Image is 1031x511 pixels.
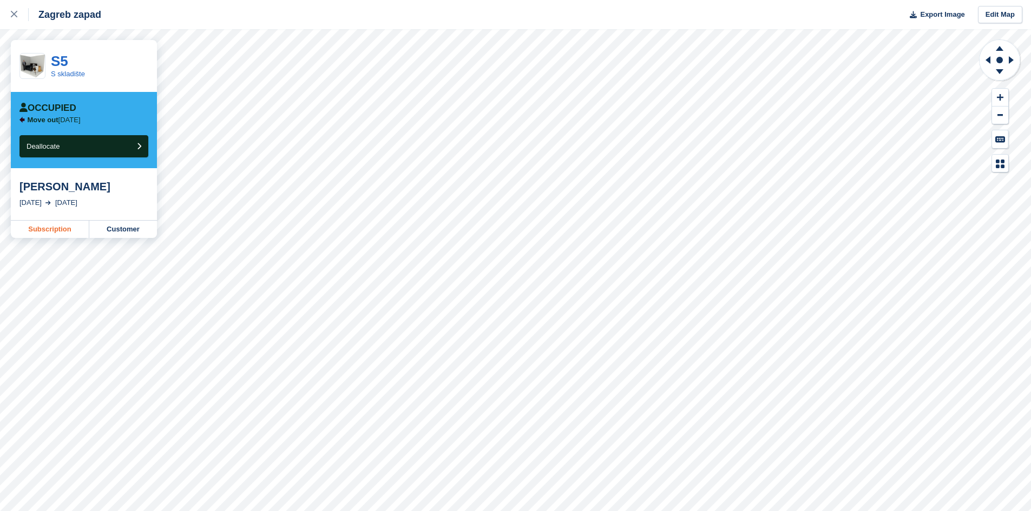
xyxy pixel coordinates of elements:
[992,155,1008,172] button: Map Legend
[978,6,1022,24] a: Edit Map
[992,107,1008,124] button: Zoom Out
[19,135,148,157] button: Deallocate
[55,197,77,208] div: [DATE]
[27,142,60,150] span: Deallocate
[28,116,81,124] p: [DATE]
[19,117,25,123] img: arrow-left-icn-90495f2de72eb5bd0bd1c3c35deca35cc13f817d75bef06ecd7c0b315636ce7e.svg
[903,6,965,24] button: Export Image
[19,180,148,193] div: [PERSON_NAME]
[920,9,964,20] span: Export Image
[20,55,45,77] img: container-sm.png
[51,70,85,78] a: S skladište
[19,197,42,208] div: [DATE]
[992,89,1008,107] button: Zoom In
[11,221,89,238] a: Subscription
[992,130,1008,148] button: Keyboard Shortcuts
[89,221,157,238] a: Customer
[51,53,68,69] a: S5
[19,103,76,114] div: Occupied
[45,201,51,205] img: arrow-right-light-icn-cde0832a797a2874e46488d9cf13f60e5c3a73dbe684e267c42b8395dfbc2abf.svg
[29,8,101,21] div: Zagreb zapad
[28,116,58,124] span: Move out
